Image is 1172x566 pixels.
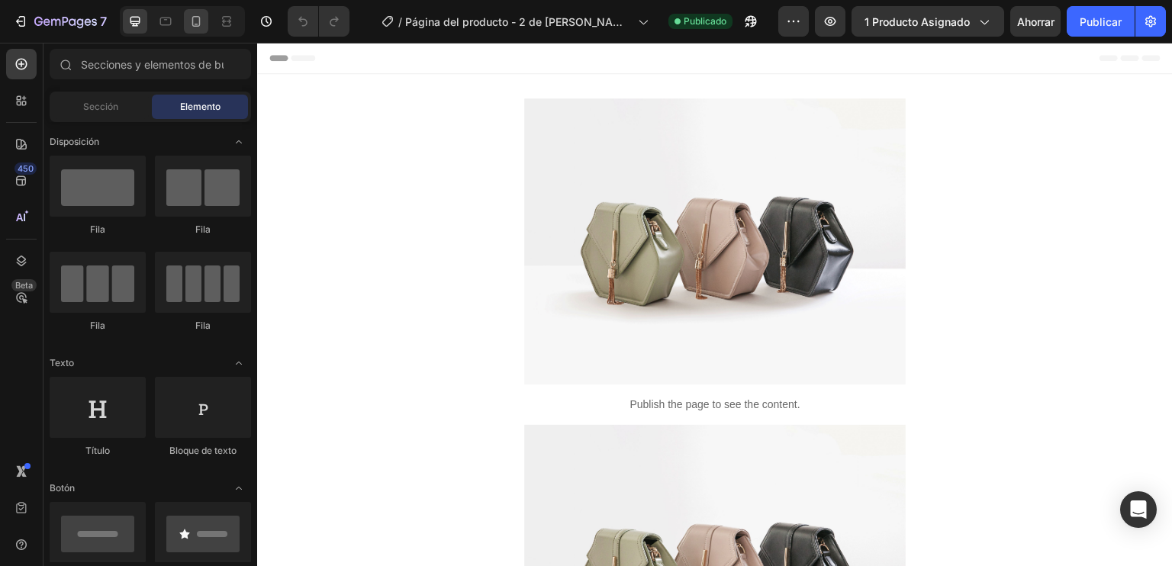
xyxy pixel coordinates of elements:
font: Beta [15,280,33,291]
button: 1 producto asignado [852,6,1004,37]
font: Publicado [684,15,726,27]
input: Secciones y elementos de búsqueda [50,49,251,79]
button: Ahorrar [1010,6,1061,37]
font: Fila [195,224,211,235]
font: Fila [90,224,105,235]
span: Abrir con palanca [227,476,251,500]
font: Botón [50,482,75,494]
font: Bloque de texto [169,445,237,456]
div: Deshacer/Rehacer [288,6,349,37]
iframe: Área de diseño [257,43,1172,566]
button: 7 [6,6,114,37]
span: Abrir con palanca [227,351,251,375]
font: 7 [100,14,107,29]
font: Ahorrar [1017,15,1054,28]
font: Disposición [50,136,99,147]
font: Publicar [1080,15,1122,28]
font: Texto [50,357,74,368]
font: Página del producto - 2 de [PERSON_NAME], 22:45:58 [405,15,623,44]
font: Fila [90,320,105,331]
font: Fila [195,320,211,331]
font: 1 producto asignado [865,15,970,28]
button: Publicar [1067,6,1135,37]
span: Abrir con palanca [227,130,251,154]
font: / [398,15,402,28]
font: Sección [83,101,118,112]
div: Abrir Intercom Messenger [1120,491,1157,528]
font: 450 [18,163,34,174]
font: Elemento [180,101,221,112]
font: Título [85,445,110,456]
